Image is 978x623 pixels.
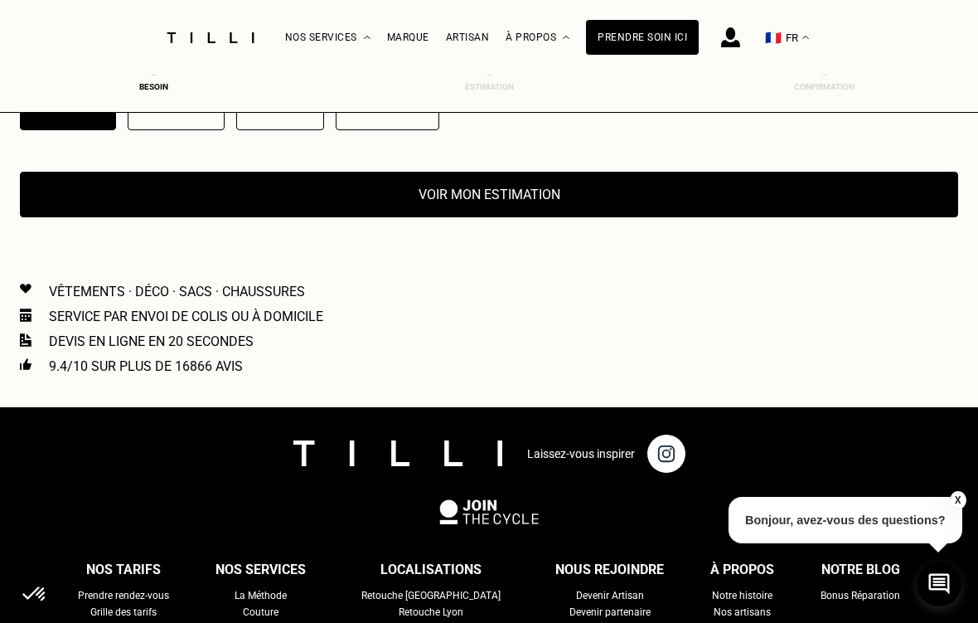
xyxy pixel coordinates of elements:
[792,82,858,91] div: Confirmation
[456,82,522,91] div: Estimation
[285,1,370,75] div: Nos services
[821,587,900,604] a: Bonus Réparation
[20,284,31,294] img: Icon
[399,604,463,621] a: Retouche Lyon
[586,20,699,55] a: Prendre soin ici
[949,491,966,509] button: X
[49,333,254,349] p: Devis en ligne en 20 secondes
[576,587,644,604] a: Devenir Artisan
[563,36,569,40] img: Menu déroulant à propos
[215,557,306,582] div: Nos services
[20,358,31,370] img: Icon
[235,587,287,604] a: La Méthode
[49,284,305,299] p: Vêtements · Déco · Sacs · Chaussures
[86,557,161,582] div: Nos tarifs
[387,32,429,43] a: Marque
[20,333,31,347] img: Icon
[439,499,539,524] img: logo Join The Cycle
[380,557,482,582] div: Localisations
[569,604,651,621] a: Devenir partenaire
[446,32,490,43] a: Artisan
[765,30,782,46] span: 🇫🇷
[555,557,664,582] div: Nous rejoindre
[20,309,31,322] img: Icon
[20,172,958,217] button: Voir mon estimation
[721,27,740,47] img: icône connexion
[821,557,900,582] div: Notre blog
[364,36,370,40] img: Menu déroulant
[647,435,685,473] img: page instagram de Tilli une retoucherie à domicile
[49,309,323,324] p: Service par envoi de colis ou à domicile
[802,36,809,40] img: menu déroulant
[49,358,243,374] p: 9.4/10 sur plus de 16866 avis
[121,82,187,91] div: Besoin
[506,1,569,75] div: À propos
[361,587,501,604] a: Retouche [GEOGRAPHIC_DATA]
[78,587,169,604] a: Prendre rendez-vous
[90,604,157,621] a: Grille des tarifs
[293,440,502,466] img: logo Tilli
[729,497,962,543] p: Bonjour, avez-vous des questions?
[527,447,635,460] p: Laissez-vous inspirer
[714,604,771,621] a: Nos artisans
[161,32,260,43] img: Logo du service de couturière Tilli
[243,604,278,621] a: Couture
[712,587,772,604] a: Notre histoire
[710,557,774,582] div: À propos
[757,1,817,75] button: 🇫🇷 FR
